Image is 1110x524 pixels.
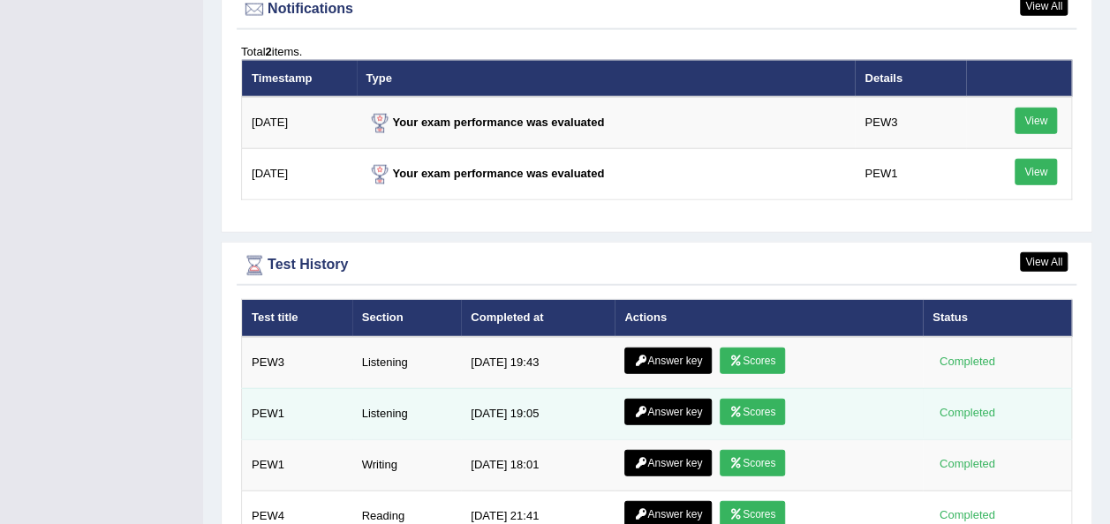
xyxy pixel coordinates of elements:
[855,60,965,97] th: Details
[352,439,462,490] td: Writing
[1015,108,1057,134] a: View
[1020,252,1068,272] a: View All
[933,353,1001,371] div: Completed
[615,300,923,337] th: Actions
[265,45,271,58] b: 2
[352,388,462,439] td: Listening
[357,60,856,97] th: Type
[720,399,785,425] a: Scores
[241,252,1072,279] div: Test History
[461,300,615,337] th: Completed at
[366,167,605,180] strong: Your exam performance was evaluated
[923,300,1072,337] th: Status
[720,348,785,374] a: Scores
[624,450,712,476] a: Answer key
[352,337,462,389] td: Listening
[933,404,1001,423] div: Completed
[366,116,605,129] strong: Your exam performance was evaluated
[352,300,462,337] th: Section
[242,300,352,337] th: Test title
[624,399,712,425] a: Answer key
[242,337,352,389] td: PEW3
[242,149,357,200] td: [DATE]
[461,439,615,490] td: [DATE] 18:01
[933,455,1001,474] div: Completed
[1015,159,1057,185] a: View
[242,388,352,439] td: PEW1
[242,439,352,490] td: PEW1
[242,60,357,97] th: Timestamp
[242,97,357,149] td: [DATE]
[720,450,785,476] a: Scores
[241,43,1072,60] div: Total items.
[624,348,712,374] a: Answer key
[855,97,965,149] td: PEW3
[855,149,965,200] td: PEW1
[461,388,615,439] td: [DATE] 19:05
[461,337,615,389] td: [DATE] 19:43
